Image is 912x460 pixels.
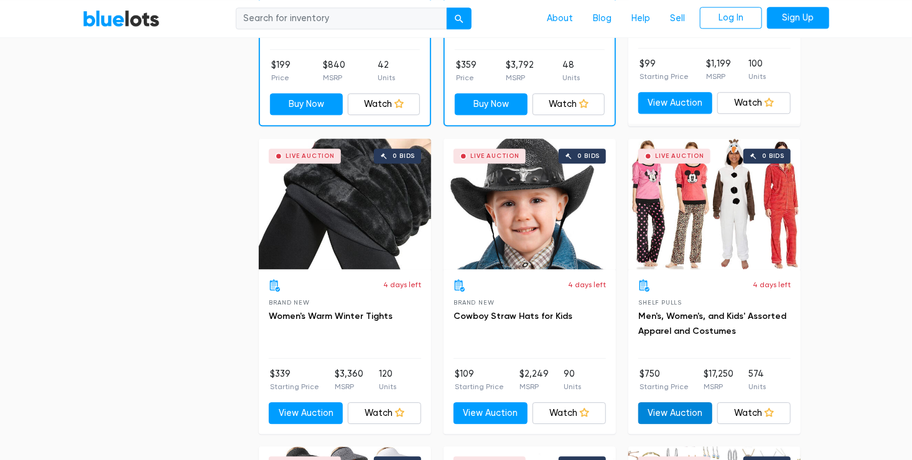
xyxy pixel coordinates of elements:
a: Watch [348,402,422,425]
div: 0 bids [393,153,416,159]
a: Buy Now [270,93,343,116]
a: Sign Up [767,7,829,29]
li: $3,792 [506,58,534,83]
a: Live Auction 0 bids [628,139,801,269]
li: $2,249 [519,367,549,392]
div: Live Auction [655,153,704,159]
p: MSRP [704,381,733,392]
p: Price [271,72,291,83]
li: $199 [271,58,291,83]
li: 42 [378,58,395,83]
p: MSRP [706,71,731,82]
p: 4 days left [753,279,791,290]
a: Women's Warm Winter Tights [269,311,393,321]
p: 4 days left [383,279,421,290]
p: Units [748,381,766,392]
p: Starting Price [640,381,689,392]
span: Shelf Pulls [638,299,682,306]
a: About [537,7,583,30]
a: Live Auction 0 bids [259,139,431,269]
a: Sell [660,7,695,30]
p: MSRP [335,381,363,392]
li: $750 [640,367,689,392]
li: $359 [456,58,477,83]
li: 574 [748,367,766,392]
a: Watch [533,402,607,425]
p: Starting Price [455,381,504,392]
li: 48 [562,58,580,83]
a: View Auction [638,402,712,425]
p: 4 days left [568,279,606,290]
p: MSRP [323,72,345,83]
a: BlueLots [83,9,160,27]
a: View Auction [638,92,712,114]
li: 120 [379,367,396,392]
p: Price [456,72,477,83]
p: Units [379,381,396,392]
a: Watch [348,93,421,116]
p: Units [562,72,580,83]
div: Live Auction [470,153,519,159]
a: Buy Now [455,93,528,116]
div: 0 bids [763,153,785,159]
li: $99 [640,57,689,82]
a: Help [621,7,660,30]
p: Units [564,381,581,392]
div: 0 bids [578,153,600,159]
p: Starting Price [270,381,319,392]
a: Men's, Women's, and Kids' Assorted Apparel and Costumes [638,311,786,336]
span: Brand New [269,299,309,306]
li: $339 [270,367,319,392]
a: View Auction [269,402,343,425]
a: Watch [717,92,791,114]
li: 100 [748,57,766,82]
a: Blog [583,7,621,30]
p: Units [378,72,395,83]
a: Live Auction 0 bids [444,139,616,269]
input: Search for inventory [236,7,447,30]
span: Brand New [454,299,494,306]
li: $3,360 [335,367,363,392]
a: Watch [717,402,791,425]
p: Units [748,71,766,82]
a: Log In [700,7,762,29]
li: $840 [323,58,345,83]
p: Starting Price [640,71,689,82]
li: $109 [455,367,504,392]
div: Live Auction [286,153,335,159]
li: 90 [564,367,581,392]
a: Watch [533,93,605,116]
a: Cowboy Straw Hats for Kids [454,311,572,321]
a: View Auction [454,402,528,425]
li: $17,250 [704,367,733,392]
p: MSRP [519,381,549,392]
p: MSRP [506,72,534,83]
li: $1,199 [706,57,731,82]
